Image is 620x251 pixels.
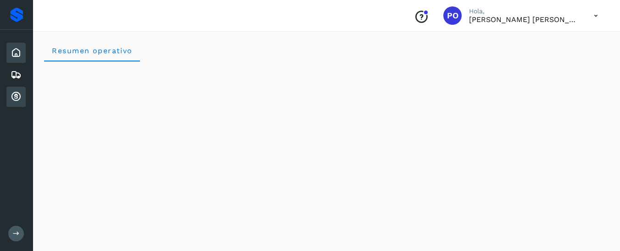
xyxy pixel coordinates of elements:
[6,87,26,107] div: Cuentas por cobrar
[6,65,26,85] div: Embarques
[469,7,579,15] p: Hola,
[51,46,133,55] span: Resumen operativo
[469,15,579,24] p: PABLO ORLANDO GONZALEZ GONZALEZ
[6,43,26,63] div: Inicio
